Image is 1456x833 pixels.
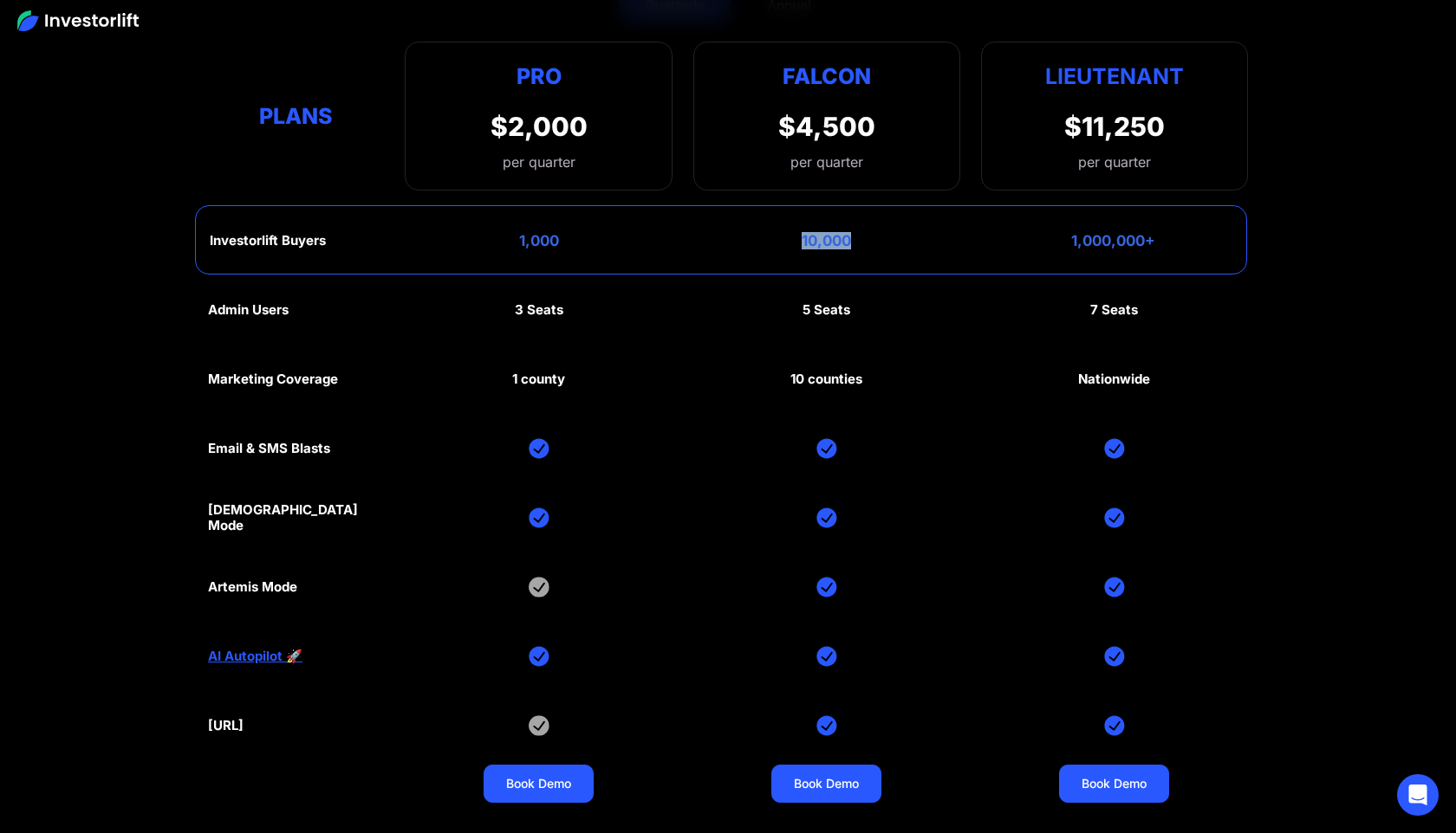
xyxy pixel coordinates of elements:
div: 10,000 [802,232,851,249]
div: Marketing Coverage [208,371,338,387]
div: Falcon [783,60,871,94]
div: Plans [208,99,384,132]
div: per quarter [790,152,863,172]
a: Book Demo [484,765,594,803]
a: Book Demo [771,765,881,803]
strong: Lieutenant [1045,63,1184,89]
div: Email & SMS Blasts [208,441,330,456]
div: Open Intercom Messenger [1397,774,1439,816]
div: 1 county [512,371,565,387]
div: 7 Seats [1090,302,1138,318]
div: per quarter [491,152,588,172]
div: [DEMOGRAPHIC_DATA] Mode [208,502,384,533]
div: 3 Seats [515,302,563,318]
div: [URL] [208,718,244,733]
div: $2,000 [491,111,588,142]
div: 10 counties [790,371,862,387]
div: $4,500 [778,111,875,142]
div: Pro [491,60,588,94]
div: Admin Users [208,302,289,318]
div: 5 Seats [803,302,850,318]
div: Nationwide [1078,371,1150,387]
div: Investorlift Buyers [210,233,326,249]
div: Artemis Mode [208,579,297,595]
a: AI Autopilot 🚀 [208,649,302,664]
div: 1,000 [519,232,559,249]
div: per quarter [1078,152,1151,172]
div: 1,000,000+ [1071,232,1155,249]
a: Book Demo [1059,765,1169,803]
div: $11,250 [1064,111,1165,142]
